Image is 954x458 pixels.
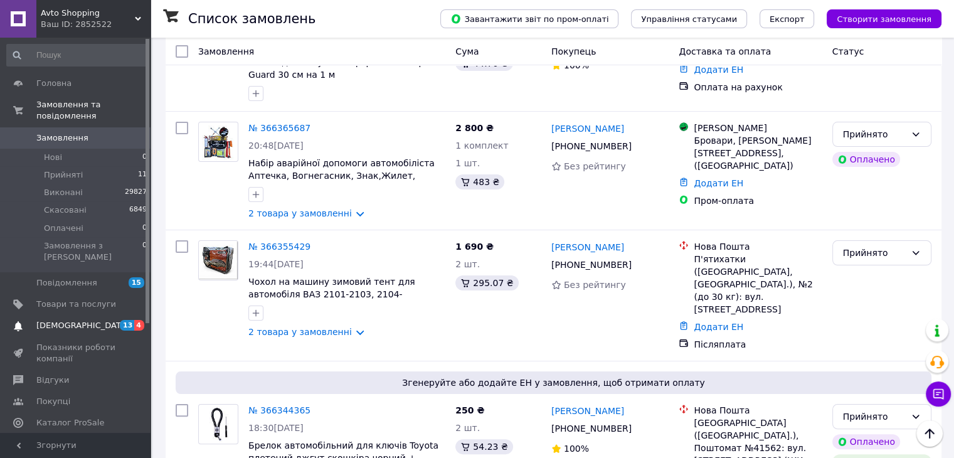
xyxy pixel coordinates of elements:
[814,13,941,23] a: Створити замовлення
[551,46,596,56] span: Покупець
[44,205,87,216] span: Скасовані
[679,46,771,56] span: Доставка та оплата
[44,152,62,163] span: Нові
[36,320,129,331] span: [DEMOGRAPHIC_DATA]
[36,299,116,310] span: Товари та послуги
[694,404,822,417] div: Нова Пошта
[120,320,134,331] span: 13
[199,242,238,280] img: Фото товару
[916,420,943,447] button: Наверх
[694,81,822,93] div: Оплата на рахунок
[549,420,634,437] div: [PHONE_NUMBER]
[832,46,864,56] span: Статус
[827,9,941,28] button: Створити замовлення
[142,152,147,163] span: 0
[248,259,304,269] span: 19:44[DATE]
[188,11,315,26] h1: Список замовлень
[455,141,508,151] span: 1 комплект
[248,141,304,151] span: 20:48[DATE]
[564,280,626,290] span: Без рейтингу
[44,169,83,181] span: Прийняті
[125,187,147,198] span: 29827
[6,44,148,67] input: Пошук
[198,240,238,280] a: Фото товару
[694,134,822,172] div: Бровари, [PERSON_NAME][STREET_ADDRESS], ([GEOGRAPHIC_DATA])
[564,161,626,171] span: Без рейтингу
[36,396,70,407] span: Покупці
[455,423,480,433] span: 2 шт.
[36,375,69,386] span: Відгуки
[455,242,494,252] span: 1 690 ₴
[455,439,512,454] div: 54.23 ₴
[41,8,135,19] span: Avto Shopping
[248,405,310,415] a: № 366344365
[198,46,254,56] span: Замовлення
[551,241,624,253] a: [PERSON_NAME]
[36,78,72,89] span: Головна
[248,208,352,218] a: 2 товара у замовленні
[134,320,144,331] span: 4
[44,223,83,234] span: Оплачені
[832,152,900,167] div: Оплачено
[455,158,480,168] span: 1 шт.
[248,423,304,433] span: 18:30[DATE]
[202,122,235,161] img: Фото товару
[248,277,415,324] a: Чохол на машину зимовий тент для автомобіля ВАЗ 2101-2103, 2104-2107,2108,2109 М Сірий Peva+хлоп ...
[138,169,147,181] span: 11
[44,240,142,263] span: Замовлення з [PERSON_NAME]
[549,137,634,155] div: [PHONE_NUMBER]
[248,123,310,133] a: № 366365687
[926,381,951,407] button: Чат з покупцем
[455,123,494,133] span: 2 800 ₴
[694,65,743,75] a: Додати ЕН
[694,122,822,134] div: [PERSON_NAME]
[631,9,747,28] button: Управління статусами
[694,253,822,316] div: П'ятихатки ([GEOGRAPHIC_DATA], [GEOGRAPHIC_DATA].), №2 (до 30 кг): вул. [STREET_ADDRESS]
[760,9,815,28] button: Експорт
[142,240,147,263] span: 0
[142,223,147,234] span: 0
[843,246,906,260] div: Прийнято
[837,14,931,24] span: Створити замовлення
[694,194,822,207] div: Пром-оплата
[44,187,83,198] span: Виконані
[694,322,743,332] a: Додати ЕН
[455,405,484,415] span: 250 ₴
[129,277,144,288] span: 15
[200,405,236,444] img: Фото товару
[440,9,618,28] button: Завантажити звіт по пром-оплаті
[248,158,439,193] a: Набір аварійної допомоги автомобіліста Аптечка, Вогнегасник, Знак,Жилет, сумка, трос, ланцюги, пр...
[641,14,737,24] span: Управління статусами
[248,327,352,337] a: 2 товара у замовленні
[455,259,480,269] span: 2 шт.
[694,178,743,188] a: Додати ЕН
[564,444,589,454] span: 100%
[455,46,479,56] span: Cума
[36,99,151,122] span: Замовлення та повідомлення
[843,127,906,141] div: Прийнято
[694,240,822,253] div: Нова Пошта
[564,60,589,70] span: 100%
[248,242,310,252] a: № 366355429
[36,132,88,144] span: Замовлення
[832,434,900,449] div: Оплачено
[198,404,238,444] a: Фото товару
[41,19,151,30] div: Ваш ID: 2852522
[770,14,805,24] span: Експорт
[455,275,518,290] div: 295.07 ₴
[455,174,504,189] div: 483 ₴
[551,122,624,135] a: [PERSON_NAME]
[36,342,116,365] span: Показники роботи компанії
[694,338,822,351] div: Післяплата
[549,256,634,274] div: [PHONE_NUMBER]
[129,205,147,216] span: 6849
[198,122,238,162] a: Фото товару
[181,376,926,389] span: Згенеруйте або додайте ЕН у замовлення, щоб отримати оплату
[843,410,906,423] div: Прийнято
[36,277,97,289] span: Повідомлення
[450,13,608,24] span: Завантажити звіт по пром-оплаті
[551,405,624,417] a: [PERSON_NAME]
[36,417,104,429] span: Каталог ProSale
